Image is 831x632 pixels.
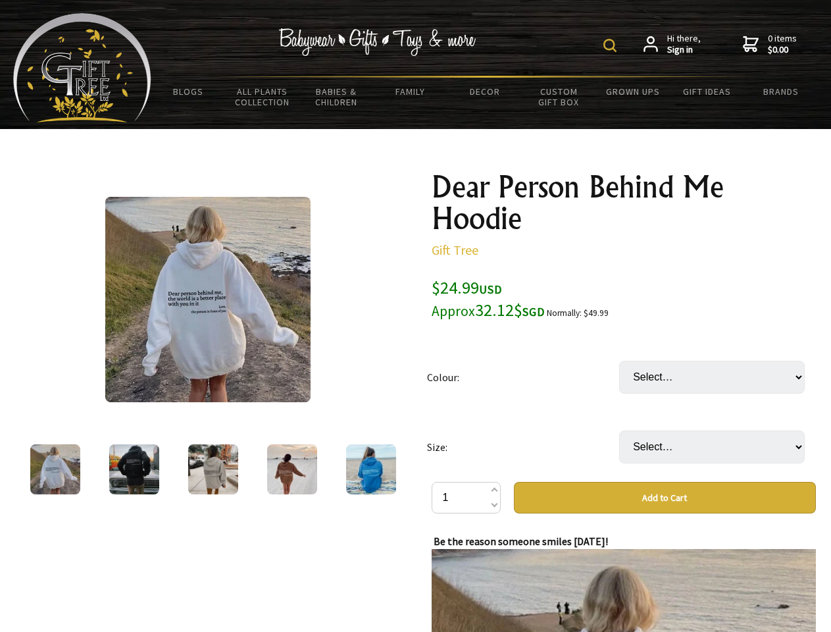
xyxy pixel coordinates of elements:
button: Add to Cart [514,482,816,513]
a: Brands [744,78,818,105]
a: Gift Ideas [670,78,744,105]
img: Dear Person Behind Me Hoodie [109,444,159,494]
strong: $0.00 [768,44,797,56]
span: SGD [522,304,545,319]
h1: Dear Person Behind Me Hoodie [432,171,816,234]
img: product search [603,39,617,52]
a: Babies & Children [299,78,374,116]
a: All Plants Collection [226,78,300,116]
span: $24.99 32.12$ [432,276,545,321]
a: BLOGS [151,78,226,105]
a: Family [374,78,448,105]
a: Gift Tree [432,242,478,258]
img: Babywear - Gifts - Toys & more [279,28,476,56]
a: Grown Ups [595,78,670,105]
img: Dear Person Behind Me Hoodie [105,197,311,402]
a: Custom Gift Box [522,78,596,116]
a: Hi there,Sign in [643,33,701,56]
span: USD [479,282,502,297]
small: Approx [432,302,475,320]
a: 0 items$0.00 [743,33,797,56]
img: Dear Person Behind Me Hoodie [30,444,80,494]
small: Normally: $49.99 [547,307,609,319]
strong: Sign in [667,44,701,56]
img: Dear Person Behind Me Hoodie [267,444,317,494]
td: Size: [427,412,619,482]
img: Dear Person Behind Me Hoodie [188,444,238,494]
a: Decor [447,78,522,105]
span: 0 items [768,32,797,56]
img: Dear Person Behind Me Hoodie [346,444,396,494]
img: Babyware - Gifts - Toys and more... [13,13,151,122]
td: Colour: [427,342,619,412]
span: Hi there, [667,33,701,56]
